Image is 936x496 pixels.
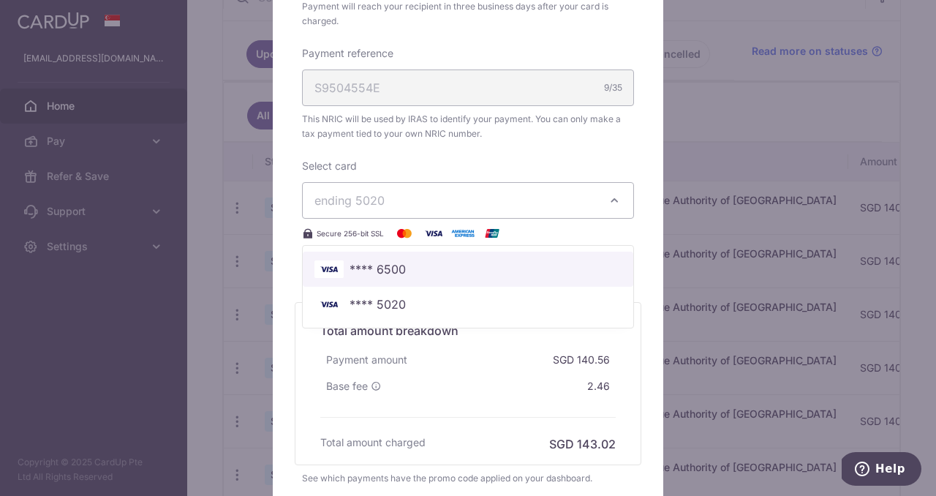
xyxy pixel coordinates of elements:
span: ending 5020 [314,193,385,208]
label: Select card [302,159,357,173]
span: Secure 256-bit SSL [317,228,384,239]
h6: SGD 143.02 [549,435,616,453]
div: Payment amount [320,347,413,373]
span: This NRIC will be used by IRAS to identify your payment. You can only make a tax payment tied to ... [302,112,634,141]
img: Bank Card [314,260,344,278]
img: UnionPay [478,225,507,242]
button: ending 5020 [302,182,634,219]
img: Visa [419,225,448,242]
iframe: Opens a widget where you can find more information [842,452,921,489]
h5: Total amount breakdown [320,322,616,339]
div: 9/35 [604,80,622,95]
div: 2.46 [581,373,616,399]
span: Base fee [326,379,368,394]
div: See which payments have the promo code applied on your dashboard. [302,471,634,486]
label: Payment reference [302,46,393,61]
img: Mastercard [390,225,419,242]
img: American Express [448,225,478,242]
img: Bank Card [314,296,344,313]
h6: Total amount charged [320,435,426,450]
div: SGD 140.56 [547,347,616,373]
